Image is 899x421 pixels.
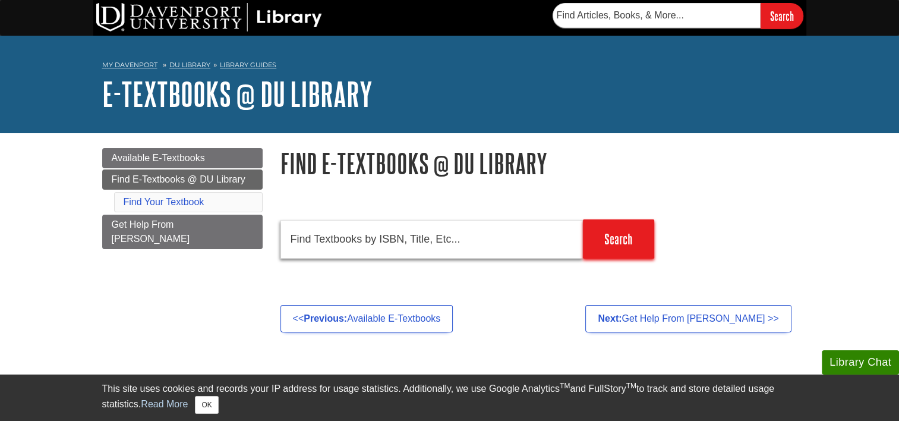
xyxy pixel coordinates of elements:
[102,382,797,414] div: This site uses cookies and records your IP address for usage statistics. Additionally, we use Goo...
[220,61,276,69] a: Library Guides
[102,148,263,249] div: Guide Page Menu
[280,220,583,259] input: Find Textbooks by ISBN, Title, Etc...
[141,399,188,409] a: Read More
[102,57,797,76] nav: breadcrumb
[553,3,761,28] input: Find Articles, Books, & More...
[560,382,570,390] sup: TM
[280,148,797,178] h1: Find E-Textbooks @ DU Library
[124,197,204,207] a: Find Your Textbook
[761,3,803,29] input: Search
[96,3,322,32] img: DU Library
[304,313,347,323] strong: Previous:
[626,382,636,390] sup: TM
[280,305,453,332] a: <<Previous:Available E-Textbooks
[102,215,263,249] a: Get Help From [PERSON_NAME]
[102,148,263,168] a: Available E-Textbooks
[112,174,245,184] span: Find E-Textbooks @ DU Library
[102,169,263,190] a: Find E-Textbooks @ DU Library
[822,350,899,375] button: Library Chat
[112,153,205,163] span: Available E-Textbooks
[169,61,210,69] a: DU Library
[583,219,654,259] input: Search
[195,396,218,414] button: Close
[102,60,157,70] a: My Davenport
[553,3,803,29] form: Searches DU Library's articles, books, and more
[585,305,791,332] a: Next:Get Help From [PERSON_NAME] >>
[598,313,622,323] strong: Next:
[102,76,373,112] a: E-Textbooks @ DU Library
[112,219,190,244] span: Get Help From [PERSON_NAME]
